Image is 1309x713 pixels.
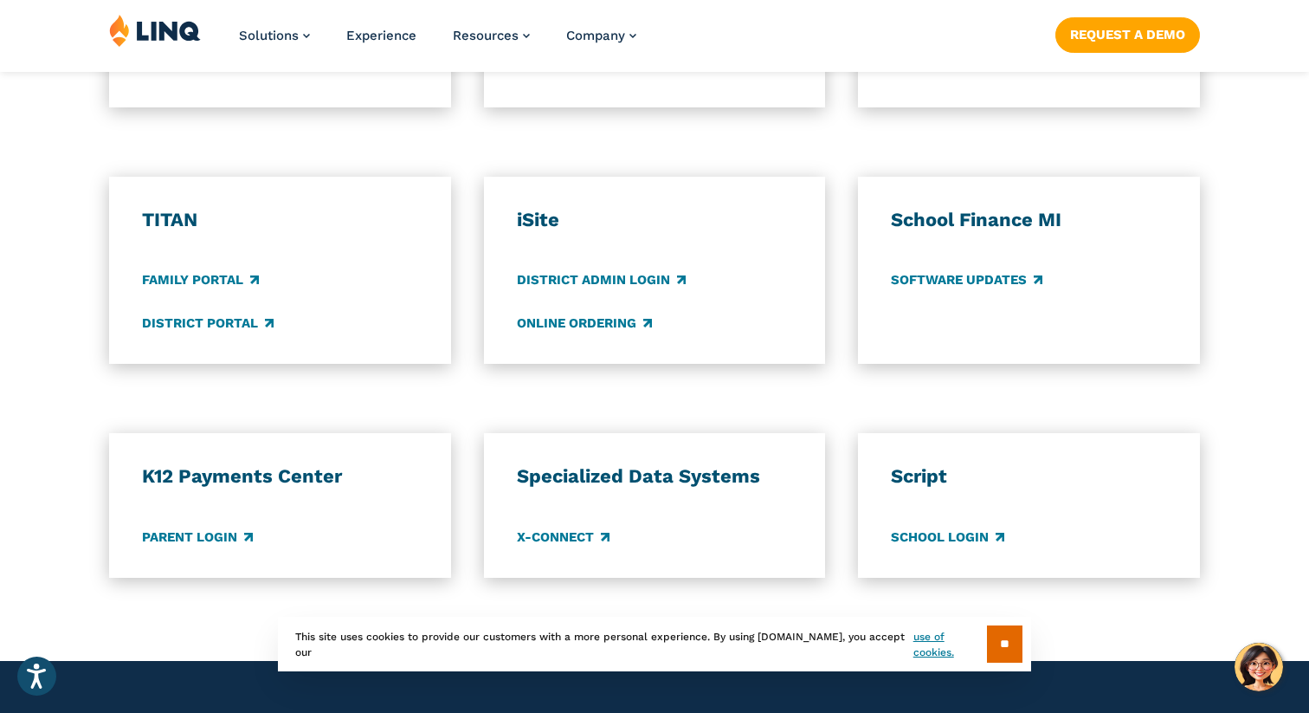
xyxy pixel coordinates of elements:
a: Family Portal [142,271,259,290]
h3: Script [891,464,1167,489]
a: District Portal [142,314,274,333]
img: LINQ | K‑12 Software [109,14,201,47]
a: Online Ordering [517,314,652,333]
a: Resources [453,28,530,43]
a: Experience [346,28,416,43]
span: Resources [453,28,519,43]
a: Parent Login [142,528,253,547]
nav: Button Navigation [1055,14,1200,52]
a: Request a Demo [1055,17,1200,52]
a: District Admin Login [517,271,686,290]
h3: iSite [517,208,793,232]
nav: Primary Navigation [239,14,636,71]
span: Solutions [239,28,299,43]
a: Software Updates [891,271,1042,290]
h3: K12 Payments Center [142,464,418,489]
a: Company [566,28,636,43]
div: This site uses cookies to provide our customers with a more personal experience. By using [DOMAIN... [278,617,1031,671]
button: Hello, have a question? Let’s chat. [1235,643,1283,691]
a: X-Connect [517,528,609,547]
h3: TITAN [142,208,418,232]
a: use of cookies. [913,629,987,660]
h3: School Finance MI [891,208,1167,232]
a: Solutions [239,28,310,43]
span: Company [566,28,625,43]
a: School Login [891,528,1004,547]
h3: Specialized Data Systems [517,464,793,489]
